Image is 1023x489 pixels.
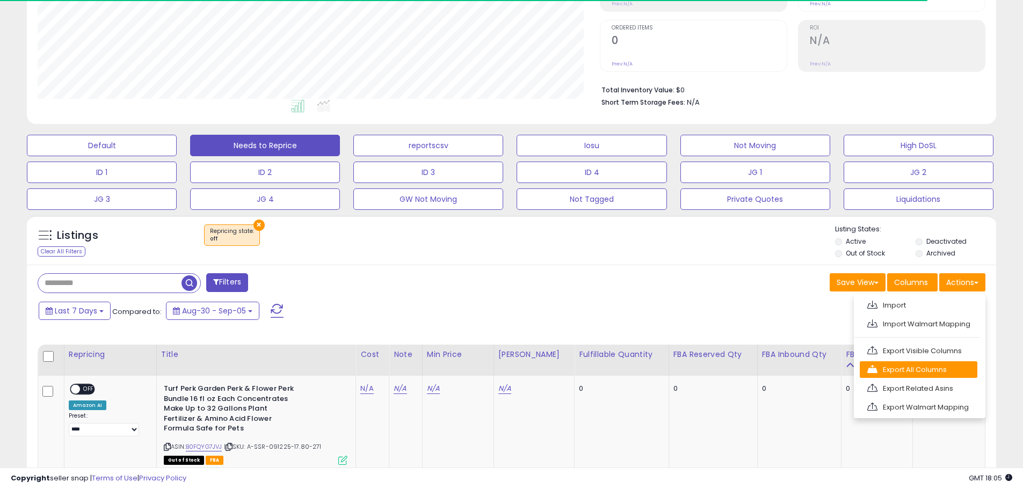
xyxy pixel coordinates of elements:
span: 2025-09-13 18:05 GMT [969,473,1012,483]
span: Compared to: [112,306,162,317]
li: $0 [601,83,977,96]
div: 0 [762,384,833,393]
div: ASIN: [164,384,348,463]
button: Liquidations [844,188,993,210]
span: FBA [206,456,224,465]
label: Active [846,237,866,246]
div: FBA Total Qty [846,349,908,360]
a: Privacy Policy [139,473,186,483]
span: Columns [894,277,928,288]
b: Turf Perk Garden Perk & Flower Perk Bundle 16 fl oz Each Concentrates Make Up to 32 Gallons Plant... [164,384,294,436]
div: Fulfillable Quantity [579,349,664,360]
button: JG 1 [680,162,830,183]
a: Export Related Asins [860,380,977,397]
div: 0 [579,384,660,393]
strong: Copyright [11,473,50,483]
button: Iosu [517,135,666,156]
a: B0FQYG7JVJ [186,442,222,451]
div: 0 [673,384,749,393]
button: ID 2 [190,162,340,183]
button: Aug-30 - Sep-05 [166,302,259,320]
span: OFF [80,385,97,394]
div: [PERSON_NAME] [498,349,570,360]
button: Filters [206,273,248,292]
a: Export All Columns [860,361,977,378]
a: N/A [360,383,373,394]
button: Last 7 Days [39,302,111,320]
div: Clear All Filters [38,246,85,257]
span: N/A [687,97,700,107]
button: JG 4 [190,188,340,210]
button: Not Moving [680,135,830,156]
a: Export Walmart Mapping [860,399,977,415]
button: × [253,220,265,231]
label: Deactivated [926,237,967,246]
small: Prev: N/A [612,61,633,67]
button: GW Not Moving [353,188,503,210]
button: ID 1 [27,162,177,183]
h5: Listings [57,228,98,243]
div: Preset: [69,412,148,436]
label: Out of Stock [846,249,885,258]
div: off [210,235,254,243]
b: Short Term Storage Fees: [601,98,685,107]
div: Amazon AI [69,400,106,410]
h2: 0 [612,34,787,49]
button: JG 2 [844,162,993,183]
div: Cost [360,349,384,360]
p: Listing States: [835,224,996,235]
a: N/A [498,383,511,394]
span: Last 7 Days [55,305,97,316]
button: ID 4 [517,162,666,183]
button: Needs to Reprice [190,135,340,156]
button: Actions [939,273,985,291]
button: reportscsv [353,135,503,156]
div: Title [161,349,352,360]
button: Private Quotes [680,188,830,210]
small: Prev: N/A [810,1,831,7]
div: Min Price [427,349,489,360]
button: Columns [887,273,938,291]
span: | SKU: A-SSR-091225-17.80-271 [224,442,322,451]
button: Save View [830,273,886,291]
button: ID 3 [353,162,503,183]
div: FBA inbound Qty [762,349,837,360]
span: Repricing state : [210,227,254,243]
b: Total Inventory Value: [601,85,674,94]
span: Ordered Items [612,25,787,31]
a: Terms of Use [92,473,137,483]
a: N/A [427,383,440,394]
button: Default [27,135,177,156]
div: 0 [846,384,904,393]
a: Import [860,297,977,313]
small: Prev: N/A [810,61,831,67]
small: Prev: N/A [612,1,633,7]
label: Archived [926,249,955,258]
div: Note [394,349,418,360]
div: seller snap | | [11,473,186,484]
a: Export Visible Columns [860,342,977,359]
span: All listings that are currently out of stock and unavailable for purchase on Amazon [164,456,204,465]
button: JG 3 [27,188,177,210]
span: ROI [810,25,985,31]
a: Import Walmart Mapping [860,316,977,332]
button: High DoSL [844,135,993,156]
h2: N/A [810,34,985,49]
button: Not Tagged [517,188,666,210]
div: Repricing [69,349,152,360]
div: FBA Reserved Qty [673,349,753,360]
span: Aug-30 - Sep-05 [182,305,246,316]
a: N/A [394,383,407,394]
